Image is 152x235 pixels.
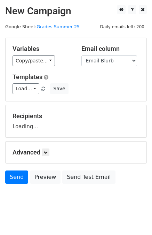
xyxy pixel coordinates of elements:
[5,5,147,17] h2: New Campaign
[81,45,140,53] h5: Email column
[13,55,55,66] a: Copy/paste...
[97,23,147,31] span: Daily emails left: 200
[97,24,147,29] a: Daily emails left: 200
[13,112,139,130] div: Loading...
[30,170,61,184] a: Preview
[13,112,139,120] h5: Recipients
[62,170,115,184] a: Send Test Email
[5,24,80,29] small: Google Sheet:
[13,149,139,156] h5: Advanced
[5,170,28,184] a: Send
[13,73,42,81] a: Templates
[37,24,80,29] a: Grades Summer 25
[13,45,71,53] h5: Variables
[50,83,68,94] button: Save
[13,83,39,94] a: Load...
